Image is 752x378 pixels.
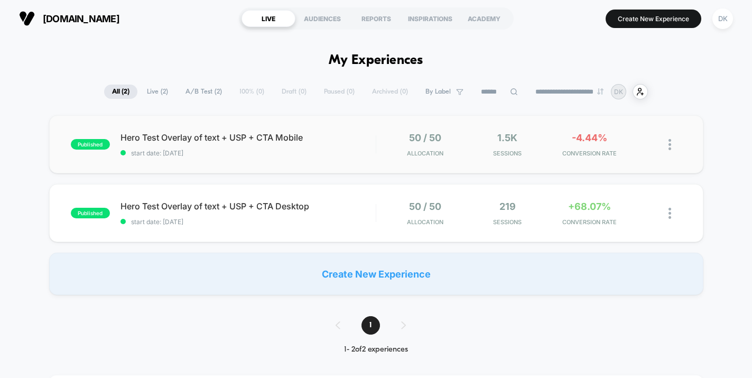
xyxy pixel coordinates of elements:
[120,201,376,211] span: Hero Test Overlay of text + USP + CTA Desktop
[407,150,443,157] span: Allocation
[669,139,671,150] img: close
[329,53,423,68] h1: My Experiences
[712,8,733,29] div: DK
[71,139,110,150] span: published
[120,149,376,157] span: start date: [DATE]
[551,218,628,226] span: CONVERSION RATE
[242,10,295,27] div: LIVE
[597,88,604,95] img: end
[49,253,703,295] div: Create New Experience
[551,150,628,157] span: CONVERSION RATE
[120,218,376,226] span: start date: [DATE]
[71,208,110,218] span: published
[568,201,611,212] span: +68.07%
[669,208,671,219] img: close
[325,345,427,354] div: 1 - 2 of 2 experiences
[409,132,441,143] span: 50 / 50
[5,193,22,210] button: Play, NEW DEMO 2025-VEED.mp4
[425,88,451,96] span: By Label
[179,95,205,121] button: Play, NEW DEMO 2025-VEED.mp4
[349,10,403,27] div: REPORTS
[709,8,736,30] button: DK
[614,88,623,96] p: DK
[19,11,35,26] img: Visually logo
[497,132,517,143] span: 1.5k
[469,150,546,157] span: Sessions
[16,10,123,27] button: [DOMAIN_NAME]
[403,10,457,27] div: INSPIRATIONS
[409,201,441,212] span: 50 / 50
[139,85,176,99] span: Live ( 2 )
[178,85,230,99] span: A/B Test ( 2 )
[295,10,349,27] div: AUDIENCES
[308,197,339,207] input: Volume
[263,196,287,208] div: Current time
[499,201,516,212] span: 219
[457,10,511,27] div: ACADEMY
[407,218,443,226] span: Allocation
[120,132,376,143] span: Hero Test Overlay of text + USP + CTA Mobile
[8,179,378,189] input: Seek
[104,85,137,99] span: All ( 2 )
[361,316,380,335] span: 1
[572,132,607,143] span: -4.44%
[469,218,546,226] span: Sessions
[43,13,119,24] span: [DOMAIN_NAME]
[606,10,701,28] button: Create New Experience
